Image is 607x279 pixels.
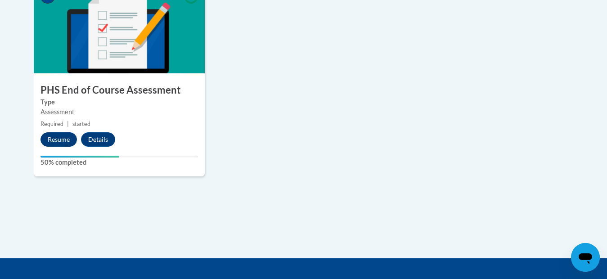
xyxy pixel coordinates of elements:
span: Required [40,121,63,127]
h3: PHS End of Course Assessment [34,83,205,97]
button: Resume [40,132,77,147]
label: Type [40,97,198,107]
div: Your progress [40,156,119,157]
iframe: Button to launch messaging window [571,243,600,272]
div: Assessment [40,107,198,117]
label: 50% completed [40,157,198,167]
span: | [67,121,69,127]
button: Details [81,132,115,147]
span: started [72,121,90,127]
